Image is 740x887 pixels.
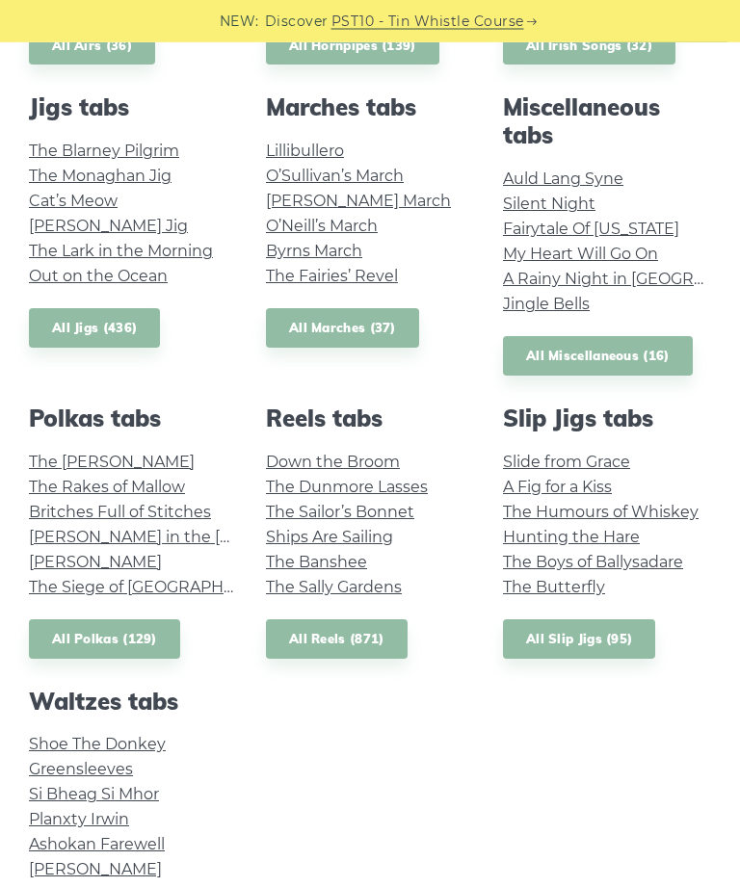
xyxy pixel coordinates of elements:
a: All Slip Jigs (95) [503,620,655,660]
a: Shoe The Donkey [29,736,166,754]
a: All Irish Songs (32) [503,27,675,66]
a: Byrns March [266,243,362,261]
h2: Miscellaneous tabs [503,94,711,150]
a: Slide from Grace [503,454,630,472]
a: All Polkas (129) [29,620,180,660]
h2: Slip Jigs tabs [503,405,711,433]
a: My Heart Will Go On [503,246,658,264]
h2: Reels tabs [266,405,474,433]
a: Ashokan Farewell [29,836,165,854]
a: Down the Broom [266,454,400,472]
a: [PERSON_NAME] [29,861,162,879]
a: All Hornpipes (139) [266,27,439,66]
h2: Jigs tabs [29,94,237,122]
a: The Rakes of Mallow [29,479,185,497]
a: The Humours of Whiskey [503,504,699,522]
a: The Butterfly [503,579,605,597]
a: All Airs (36) [29,27,155,66]
h2: Waltzes tabs [29,689,237,717]
a: Si­ Bheag Si­ Mhor [29,786,159,804]
a: The Monaghan Jig [29,168,172,186]
a: O’Neill’s March [266,218,378,236]
a: All Marches (37) [266,309,419,349]
a: Britches Full of Stitches [29,504,211,522]
a: Greensleeves [29,761,133,779]
a: Cat’s Meow [29,193,118,211]
a: [PERSON_NAME] Jig [29,218,188,236]
a: [PERSON_NAME] [29,554,162,572]
a: Ships Are Sailing [266,529,393,547]
a: Jingle Bells [503,296,590,314]
a: Fairytale Of [US_STATE] [503,221,679,239]
a: PST10 - Tin Whistle Course [331,11,524,33]
a: [PERSON_NAME] March [266,193,451,211]
a: The Siege of [GEOGRAPHIC_DATA] [29,579,293,597]
a: The Sailor’s Bonnet [266,504,414,522]
a: Lillibullero [266,143,344,161]
a: [PERSON_NAME] in the [PERSON_NAME] [29,529,348,547]
h2: Marches tabs [266,94,474,122]
h2: Polkas tabs [29,405,237,433]
a: O’Sullivan’s March [266,168,404,186]
span: NEW: [220,11,259,33]
a: A Fig for a Kiss [503,479,612,497]
a: The Sally Gardens [266,579,402,597]
a: The [PERSON_NAME] [29,454,195,472]
a: The Lark in the Morning [29,243,213,261]
a: The Banshee [266,554,367,572]
a: All Reels (871) [266,620,408,660]
a: The Fairies’ Revel [266,268,398,286]
a: Out on the Ocean [29,268,168,286]
a: The Dunmore Lasses [266,479,428,497]
a: Auld Lang Syne [503,170,623,189]
span: Discover [265,11,329,33]
a: The Boys of Ballysadare [503,554,683,572]
a: All Jigs (436) [29,309,160,349]
a: Silent Night [503,196,595,214]
a: All Miscellaneous (16) [503,337,693,377]
a: Hunting the Hare [503,529,640,547]
a: Planxty Irwin [29,811,129,829]
a: The Blarney Pilgrim [29,143,179,161]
